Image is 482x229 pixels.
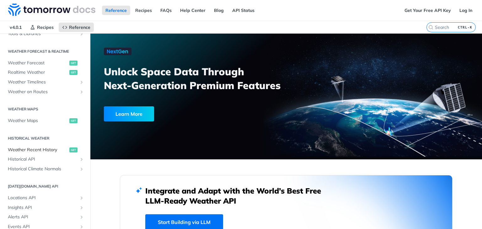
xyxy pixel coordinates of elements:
div: Learn More [104,106,154,121]
span: get [69,118,78,123]
a: Weather TimelinesShow subpages for Weather Timelines [5,77,86,87]
span: Tools & Libraries [8,31,78,37]
a: API Status [229,6,258,15]
span: v4.0.1 [6,23,25,32]
a: Alerts APIShow subpages for Alerts API [5,212,86,222]
span: Recipes [37,24,54,30]
img: Tomorrow.io Weather API Docs [8,3,95,16]
span: Weather Maps [8,118,68,124]
a: Weather on RoutesShow subpages for Weather on Routes [5,87,86,97]
a: Insights APIShow subpages for Insights API [5,203,86,212]
span: Weather Recent History [8,147,68,153]
a: Get Your Free API Key [401,6,454,15]
a: Historical APIShow subpages for Historical API [5,155,86,164]
span: Realtime Weather [8,69,68,76]
span: Historical Climate Normals [8,166,78,172]
span: Historical API [8,156,78,162]
h2: Weather Forecast & realtime [5,49,86,54]
a: Realtime Weatherget [5,68,86,77]
a: Learn More [104,106,255,121]
a: Recipes [132,6,155,15]
span: get [69,147,78,152]
span: get [69,70,78,75]
a: Historical Climate NormalsShow subpages for Historical Climate Normals [5,164,86,174]
button: Show subpages for Weather Timelines [79,80,84,85]
a: Reference [59,23,94,32]
img: NextGen [104,48,131,55]
a: Recipes [27,23,57,32]
h2: Integrate and Adapt with the World’s Best Free LLM-Ready Weather API [145,186,330,206]
a: Weather Forecastget [5,58,86,68]
h2: [DATE][DOMAIN_NAME] API [5,184,86,189]
button: Show subpages for Locations API [79,195,84,200]
svg: Search [428,25,433,30]
button: Show subpages for Insights API [79,205,84,210]
h3: Unlock Space Data Through Next-Generation Premium Features [104,65,293,92]
button: Show subpages for Weather on Routes [79,89,84,94]
a: FAQs [157,6,175,15]
span: Alerts API [8,214,78,220]
a: Blog [211,6,227,15]
span: Weather Forecast [8,60,68,66]
button: Show subpages for Alerts API [79,215,84,220]
span: Weather Timelines [8,79,78,85]
button: Show subpages for Historical API [79,157,84,162]
span: get [69,61,78,66]
h2: Weather Maps [5,106,86,112]
kbd: CTRL-K [456,24,474,30]
a: Weather Recent Historyget [5,145,86,155]
span: Insights API [8,205,78,211]
a: Locations APIShow subpages for Locations API [5,193,86,203]
a: Tools & LibrariesShow subpages for Tools & Libraries [5,29,86,39]
a: Help Center [177,6,209,15]
span: Reference [69,24,90,30]
button: Show subpages for Historical Climate Normals [79,167,84,172]
span: Weather on Routes [8,89,78,95]
button: Show subpages for Tools & Libraries [79,31,84,36]
span: Locations API [8,195,78,201]
a: Reference [102,6,130,15]
h2: Historical Weather [5,136,86,141]
a: Weather Mapsget [5,116,86,125]
a: Log In [456,6,476,15]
